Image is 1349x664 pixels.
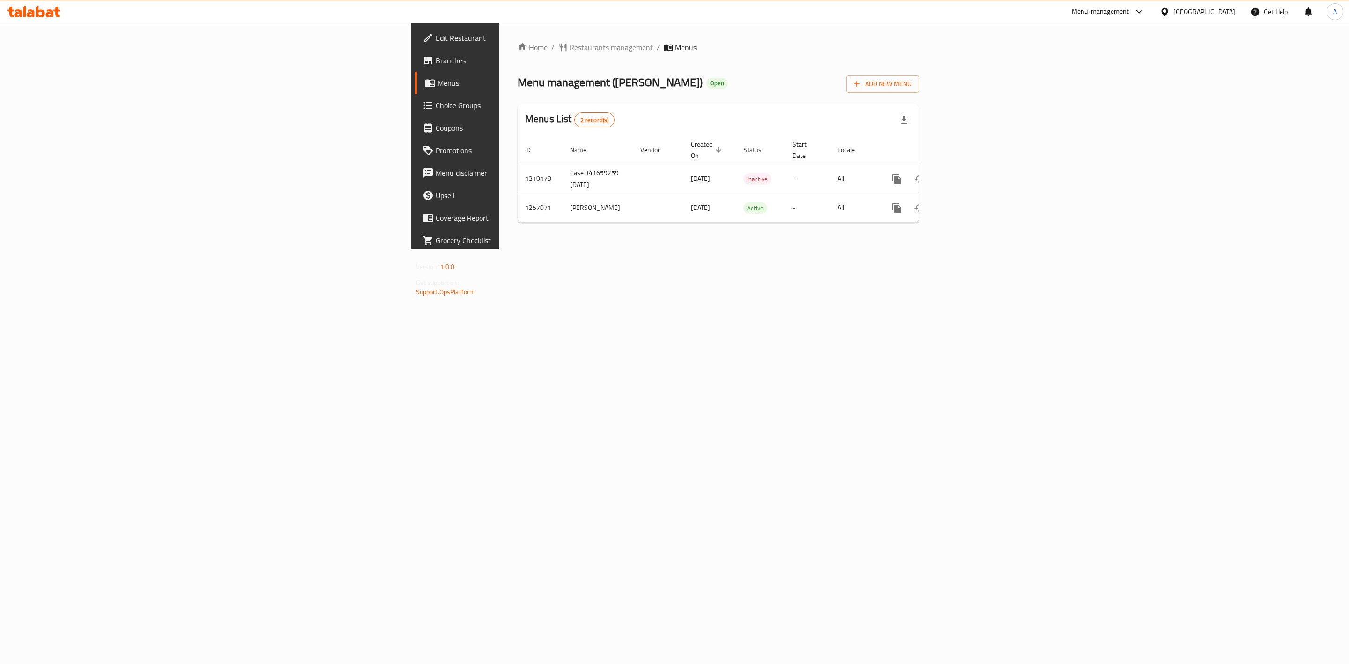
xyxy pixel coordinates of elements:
[415,94,637,117] a: Choice Groups
[415,72,637,94] a: Menus
[415,49,637,72] a: Branches
[570,144,599,156] span: Name
[830,194,878,222] td: All
[1333,7,1337,17] span: A
[436,190,629,201] span: Upsell
[830,164,878,194] td: All
[878,136,983,164] th: Actions
[416,276,459,289] span: Get support on:
[691,201,710,214] span: [DATE]
[525,144,543,156] span: ID
[793,139,819,161] span: Start Date
[908,168,931,190] button: Change Status
[838,144,867,156] span: Locale
[908,197,931,219] button: Change Status
[436,235,629,246] span: Grocery Checklist
[436,145,629,156] span: Promotions
[886,197,908,219] button: more
[575,116,615,125] span: 2 record(s)
[518,136,983,223] table: enhanced table
[706,78,728,89] div: Open
[743,173,771,185] div: Inactive
[785,194,830,222] td: -
[785,164,830,194] td: -
[436,100,629,111] span: Choice Groups
[437,77,629,89] span: Menus
[691,172,710,185] span: [DATE]
[1173,7,1235,17] div: [GEOGRAPHIC_DATA]
[518,42,919,53] nav: breadcrumb
[657,42,660,53] li: /
[415,27,637,49] a: Edit Restaurant
[416,286,475,298] a: Support.OpsPlatform
[691,139,725,161] span: Created On
[574,112,615,127] div: Total records count
[415,229,637,252] a: Grocery Checklist
[436,55,629,66] span: Branches
[743,203,767,214] span: Active
[854,78,912,90] span: Add New Menu
[743,202,767,214] div: Active
[525,112,615,127] h2: Menus List
[415,117,637,139] a: Coupons
[436,212,629,224] span: Coverage Report
[640,144,672,156] span: Vendor
[846,75,919,93] button: Add New Menu
[886,168,908,190] button: more
[743,174,771,185] span: Inactive
[706,79,728,87] span: Open
[415,207,637,229] a: Coverage Report
[1072,6,1129,17] div: Menu-management
[675,42,697,53] span: Menus
[415,184,637,207] a: Upsell
[436,32,629,44] span: Edit Restaurant
[436,122,629,134] span: Coupons
[743,144,774,156] span: Status
[415,162,637,184] a: Menu disclaimer
[436,167,629,179] span: Menu disclaimer
[440,261,455,273] span: 1.0.0
[416,261,439,273] span: Version:
[893,109,915,131] div: Export file
[415,139,637,162] a: Promotions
